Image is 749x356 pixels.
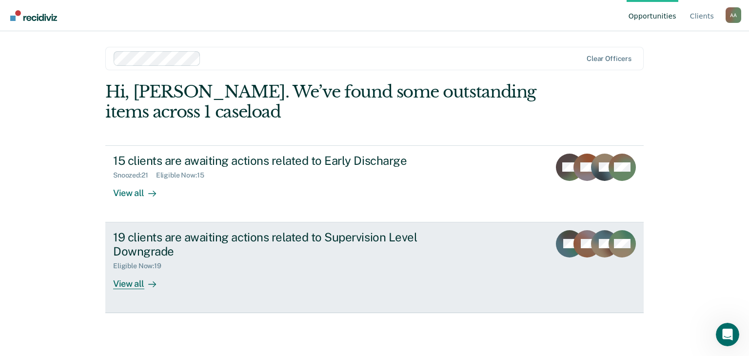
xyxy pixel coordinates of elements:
[113,179,168,198] div: View all
[10,10,57,21] img: Recidiviz
[156,171,212,179] div: Eligible Now : 15
[113,270,168,289] div: View all
[113,262,169,270] div: Eligible Now : 19
[113,154,455,168] div: 15 clients are awaiting actions related to Early Discharge
[113,230,455,258] div: 19 clients are awaiting actions related to Supervision Level Downgrade
[716,323,739,346] iframe: Intercom live chat
[105,222,644,313] a: 19 clients are awaiting actions related to Supervision Level DowngradeEligible Now:19View all
[726,7,741,23] div: A A
[587,55,631,63] div: Clear officers
[105,82,536,122] div: Hi, [PERSON_NAME]. We’ve found some outstanding items across 1 caseload
[113,171,156,179] div: Snoozed : 21
[726,7,741,23] button: Profile dropdown button
[105,145,644,222] a: 15 clients are awaiting actions related to Early DischargeSnoozed:21Eligible Now:15View all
